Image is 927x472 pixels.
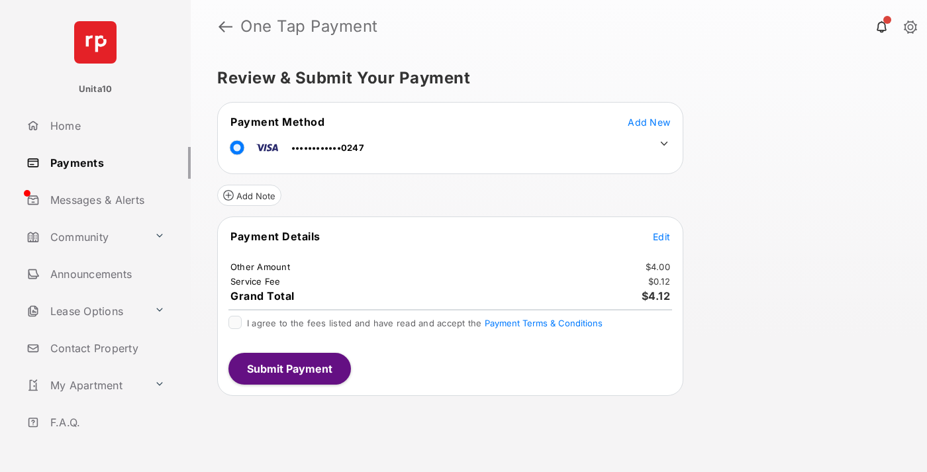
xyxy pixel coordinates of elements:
a: Home [21,110,191,142]
span: ••••••••••••0247 [291,142,364,153]
button: Add New [628,115,670,128]
button: Add Note [217,185,281,206]
span: $4.12 [642,289,671,303]
p: Unita10 [79,83,113,96]
span: I agree to the fees listed and have read and accept the [247,318,603,328]
a: Lease Options [21,295,149,327]
strong: One Tap Payment [240,19,378,34]
button: Edit [653,230,670,243]
a: My Apartment [21,369,149,401]
td: Other Amount [230,261,291,273]
span: Add New [628,117,670,128]
a: Contact Property [21,332,191,364]
span: Edit [653,231,670,242]
button: Submit Payment [228,353,351,385]
a: F.A.Q. [21,406,191,438]
img: svg+xml;base64,PHN2ZyB4bWxucz0iaHR0cDovL3d3dy53My5vcmcvMjAwMC9zdmciIHdpZHRoPSI2NCIgaGVpZ2h0PSI2NC... [74,21,117,64]
span: Grand Total [230,289,295,303]
span: Payment Details [230,230,320,243]
button: I agree to the fees listed and have read and accept the [485,318,603,328]
td: $0.12 [648,275,671,287]
a: Announcements [21,258,191,290]
a: Payments [21,147,191,179]
a: Community [21,221,149,253]
span: Payment Method [230,115,324,128]
td: $4.00 [645,261,671,273]
a: Messages & Alerts [21,184,191,216]
td: Service Fee [230,275,281,287]
h5: Review & Submit Your Payment [217,70,890,86]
